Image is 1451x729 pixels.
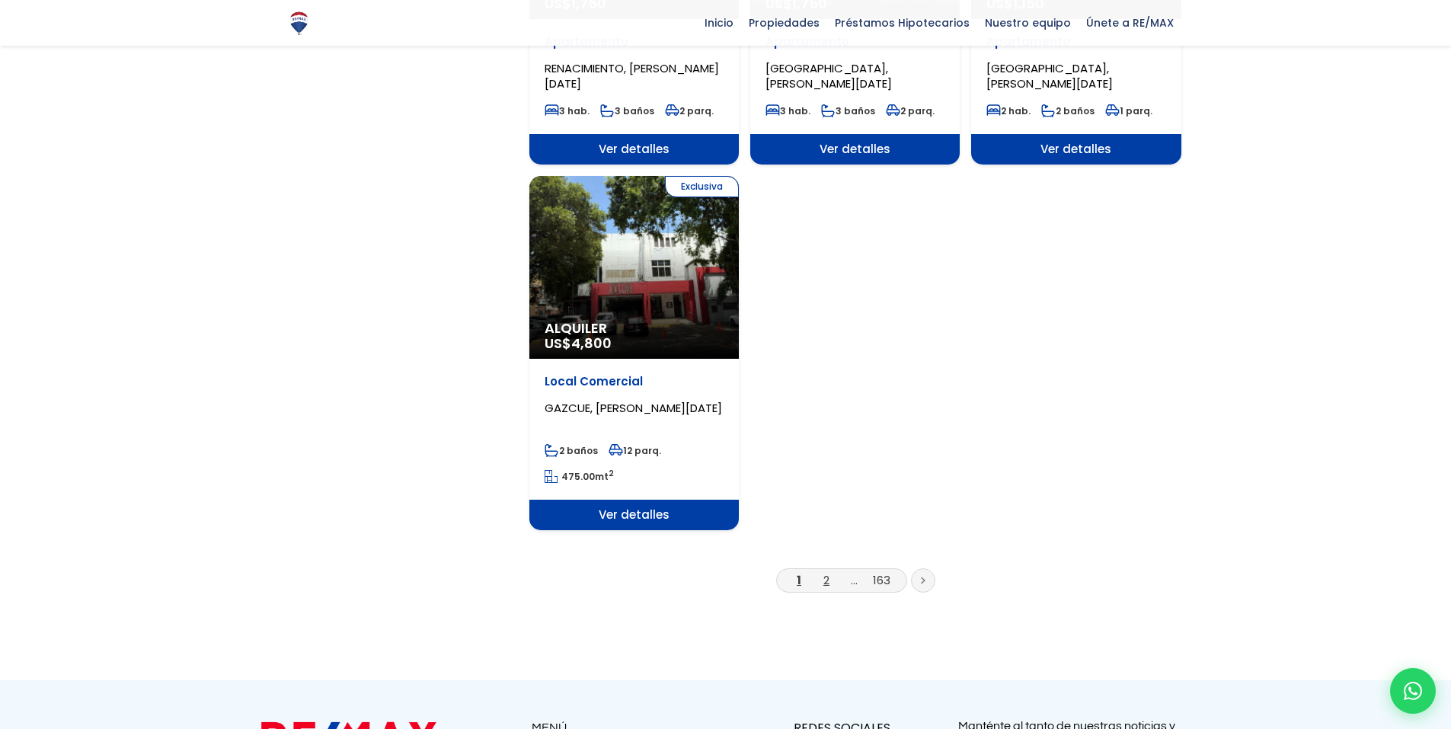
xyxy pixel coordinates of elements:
[571,334,612,353] span: 4,800
[286,10,312,37] img: Logo de REMAX
[609,468,614,479] sup: 2
[765,104,810,117] span: 3 hab.
[545,400,722,416] span: GAZCUE, [PERSON_NAME][DATE]
[545,104,590,117] span: 3 hab.
[971,134,1181,165] span: Ver detalles
[986,60,1113,91] span: [GEOGRAPHIC_DATA], [PERSON_NAME][DATE]
[1105,104,1152,117] span: 1 parq.
[609,444,661,457] span: 12 parq.
[529,134,739,165] span: Ver detalles
[1079,11,1181,34] span: Únete a RE/MAX
[821,104,875,117] span: 3 baños
[977,11,1079,34] span: Nuestro equipo
[545,444,598,457] span: 2 baños
[823,572,829,588] a: 2
[750,134,960,165] span: Ver detalles
[1041,104,1095,117] span: 2 baños
[561,470,595,483] span: 475.00
[986,104,1031,117] span: 2 hab.
[600,104,654,117] span: 3 baños
[697,11,741,34] span: Inicio
[873,572,890,588] a: 163
[827,11,977,34] span: Préstamos Hipotecarios
[545,334,612,353] span: US$
[545,374,724,389] p: Local Comercial
[741,11,827,34] span: Propiedades
[545,470,614,483] span: mt
[529,176,739,530] a: Exclusiva Alquiler US$4,800 Local Comercial GAZCUE, [PERSON_NAME][DATE] 2 baños 12 parq. 475.00mt...
[665,176,739,197] span: Exclusiva
[886,104,935,117] span: 2 parq.
[545,60,719,91] span: RENACIMIENTO, [PERSON_NAME][DATE]
[529,500,739,530] span: Ver detalles
[851,572,858,588] a: ...
[665,104,714,117] span: 2 parq.
[545,321,724,336] span: Alquiler
[765,60,892,91] span: [GEOGRAPHIC_DATA], [PERSON_NAME][DATE]
[797,572,801,588] a: 1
